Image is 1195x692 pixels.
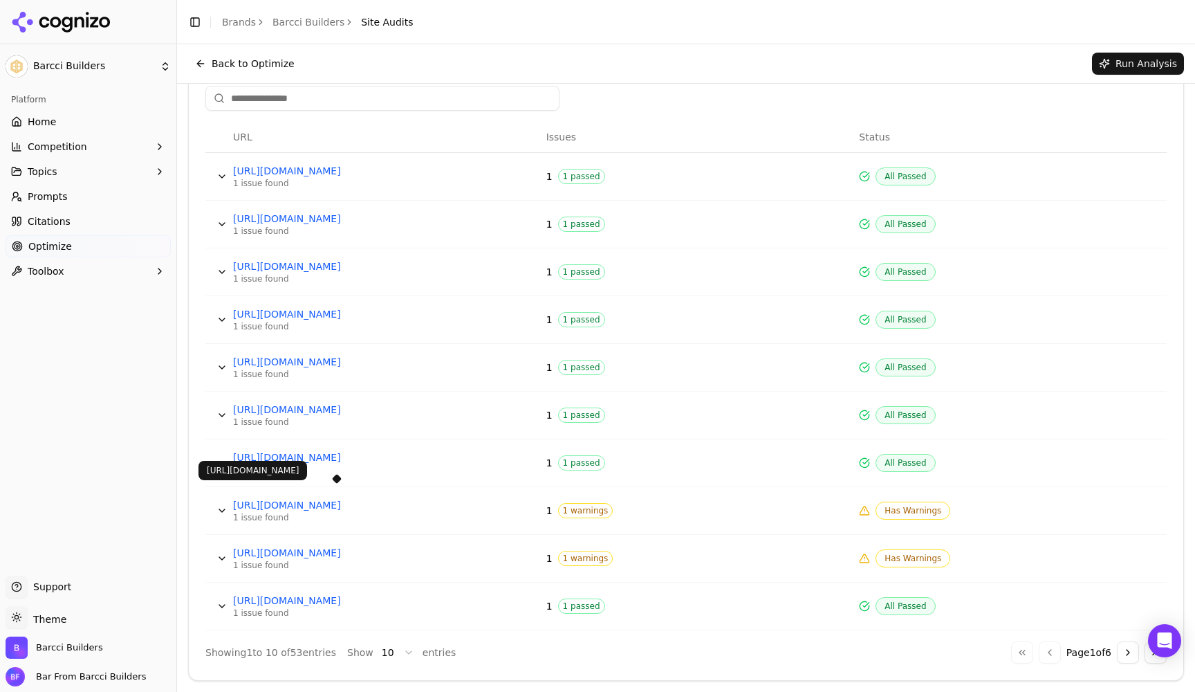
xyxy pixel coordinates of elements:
a: Prompts [6,185,171,208]
a: [URL][DOMAIN_NAME] [233,546,441,560]
a: [URL][DOMAIN_NAME] [233,164,441,178]
div: 1 issue found [233,226,441,237]
div: 1 issue found [233,321,441,332]
span: All Passed [876,406,935,424]
span: 1 [546,599,553,613]
span: Issues [546,130,577,144]
span: All Passed [876,263,935,281]
span: Page 1 of 6 [1066,646,1111,659]
a: [URL][DOMAIN_NAME] [233,498,441,512]
span: Optimize [28,239,72,253]
button: Toolbox [6,260,171,282]
span: 1 passed [558,360,605,375]
th: Status [853,122,1167,153]
a: [URL][DOMAIN_NAME] [233,259,441,273]
a: [URL][DOMAIN_NAME] [233,355,441,369]
a: Home [6,111,171,133]
span: 1 [546,552,553,565]
span: 1 [546,313,553,327]
div: 1 issue found [233,417,441,428]
div: 1 issue found [233,178,441,189]
span: 1 [546,265,553,279]
span: 1 [546,408,553,422]
span: 1 passed [558,312,605,327]
span: All Passed [876,167,935,185]
a: Citations [6,210,171,233]
div: Open Intercom Messenger [1148,624,1181,657]
span: Site Audits [361,15,413,29]
button: Topics [6,161,171,183]
span: All Passed [876,454,935,472]
span: Barcci Builders [36,641,103,654]
img: Barcci Builders [6,55,28,78]
span: 1 warnings [558,503,613,518]
span: 1 [546,504,553,518]
span: 1 passed [558,455,605,471]
span: 1 [546,456,553,470]
button: Back to Optimize [188,53,302,75]
a: [URL][DOMAIN_NAME] [233,403,441,417]
span: Theme [28,614,66,625]
span: All Passed [876,215,935,233]
span: 1 warnings [558,551,613,566]
img: Bar From Barcci Builders [6,667,25,686]
span: All Passed [876,358,935,376]
span: Show [347,646,373,659]
button: Open user button [6,667,146,686]
a: [URL][DOMAIN_NAME] [233,212,441,226]
p: [URL][DOMAIN_NAME] [207,465,299,476]
a: [URL][DOMAIN_NAME] [233,594,441,608]
span: Toolbox [28,264,64,278]
span: 1 [546,361,553,374]
span: Support [28,580,71,594]
div: 1 issue found [233,464,441,475]
button: Competition [6,136,171,158]
span: All Passed [876,597,935,615]
span: 1 passed [558,408,605,423]
span: Has Warnings [876,502,950,520]
a: Brands [222,17,256,28]
span: Competition [28,140,87,154]
span: Status [859,130,890,144]
span: 1 passed [558,169,605,184]
th: URL [228,122,541,153]
img: Barcci Builders [6,637,28,659]
div: 1 issue found [233,608,441,619]
a: [URL][DOMAIN_NAME] [233,450,441,464]
button: Open organization switcher [6,637,103,659]
span: 1 [546,170,553,183]
div: 1 issue found [233,560,441,571]
span: All Passed [876,311,935,329]
span: entries [423,646,456,659]
div: 1 issue found [233,273,441,284]
th: Issues [541,122,854,153]
a: Barcci Builders [272,15,344,29]
a: [URL][DOMAIN_NAME] [233,307,441,321]
div: Showing 1 to 10 of 53 entries [205,646,336,659]
span: Bar From Barcci Builders [30,671,146,683]
div: 1 issue found [233,512,441,523]
button: Run Analysis [1092,53,1184,75]
a: Optimize [6,235,171,257]
span: Citations [28,215,71,228]
span: 1 passed [558,217,605,232]
span: URL [233,130,252,144]
span: 1 [546,217,553,231]
div: Data table [205,122,1167,630]
span: Home [28,115,56,129]
span: Has Warnings [876,549,950,567]
nav: breadcrumb [222,15,414,29]
span: 1 passed [558,599,605,614]
span: 1 passed [558,264,605,280]
span: Topics [28,165,57,179]
div: 1 issue found [233,369,441,380]
span: Barcci Builders [33,60,154,73]
span: Prompts [28,190,68,203]
div: Platform [6,89,171,111]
